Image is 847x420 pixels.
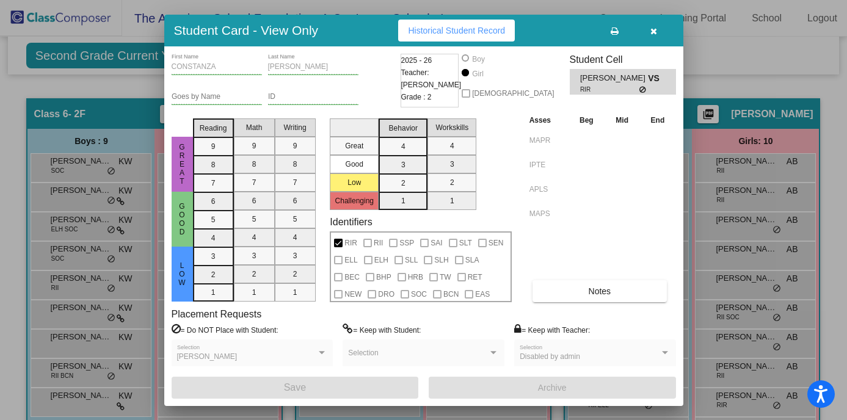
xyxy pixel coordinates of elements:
th: Asses [526,114,569,127]
span: BHP [376,270,391,284]
th: End [639,114,675,127]
span: SSP [399,236,414,250]
span: Low [176,261,187,287]
h3: Student Cell [570,54,676,65]
span: RII [374,236,383,250]
span: 2025 - 26 [401,54,432,67]
span: Teacher: [PERSON_NAME] [401,67,462,91]
input: assessment [529,131,565,150]
span: Great [176,143,187,186]
input: goes by name [172,93,262,101]
label: = Keep with Teacher: [514,324,590,336]
span: Good [176,202,187,236]
span: EAS [475,287,490,302]
span: Save [284,382,306,393]
span: [DEMOGRAPHIC_DATA] [472,86,554,101]
label: Identifiers [330,216,372,228]
span: ELH [374,253,388,267]
span: Historical Student Record [408,26,505,35]
span: SLT [459,236,472,250]
th: Beg [569,114,605,127]
input: assessment [529,205,565,223]
span: DRO [378,287,394,302]
span: SLH [434,253,448,267]
span: SAI [431,236,442,250]
span: RET [468,270,482,284]
button: Save [172,377,419,399]
span: NEW [344,287,362,302]
span: Notes [589,286,611,296]
span: SOC [411,287,427,302]
span: [PERSON_NAME] [580,72,648,85]
span: BCN [443,287,459,302]
label: = Keep with Student: [343,324,421,336]
input: assessment [529,180,565,198]
span: ELL [344,253,357,267]
span: HRB [408,270,423,284]
span: RIR [344,236,357,250]
div: Girl [471,68,484,79]
span: Archive [538,383,567,393]
span: RIR [580,85,639,94]
label: Placement Requests [172,308,262,320]
button: Archive [429,377,676,399]
th: Mid [605,114,640,127]
span: Grade : 2 [401,91,432,103]
span: TW [440,270,451,284]
input: assessment [529,156,565,174]
h3: Student Card - View Only [174,23,319,38]
button: Historical Student Record [398,20,515,42]
span: [PERSON_NAME] [177,352,238,361]
span: SLA [465,253,479,267]
div: Boy [471,54,485,65]
span: VS [648,72,665,85]
span: SLL [405,253,418,267]
span: SEN [489,236,504,250]
span: BEC [344,270,360,284]
span: Disabled by admin [520,352,580,361]
button: Notes [533,280,667,302]
label: = Do NOT Place with Student: [172,324,278,336]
